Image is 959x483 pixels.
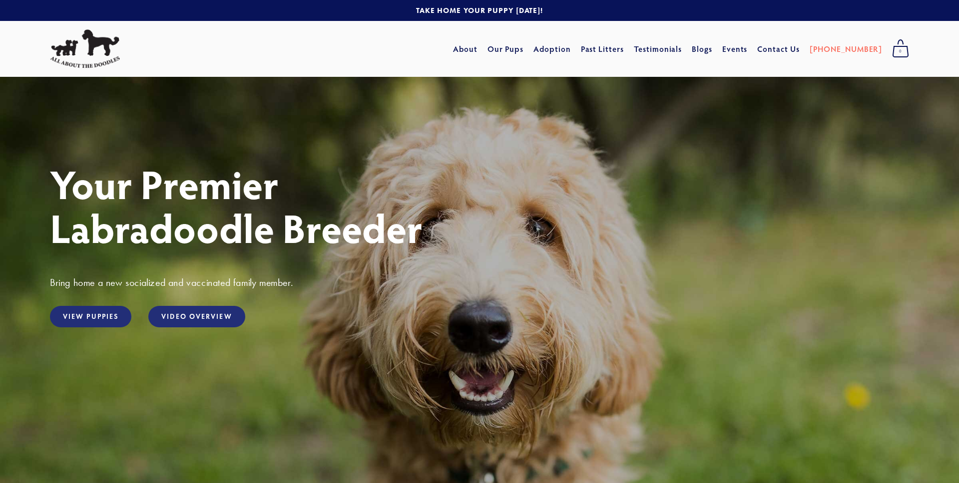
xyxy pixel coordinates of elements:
[581,43,624,54] a: Past Litters
[533,40,571,58] a: Adoption
[887,36,914,61] a: 0 items in cart
[634,40,682,58] a: Testimonials
[50,306,131,327] a: View Puppies
[50,276,909,289] h3: Bring home a new socialized and vaccinated family member.
[148,306,245,327] a: Video Overview
[892,45,909,58] span: 0
[487,40,524,58] a: Our Pups
[810,40,882,58] a: [PHONE_NUMBER]
[50,162,909,249] h1: Your Premier Labradoodle Breeder
[453,40,478,58] a: About
[757,40,800,58] a: Contact Us
[722,40,748,58] a: Events
[50,29,120,68] img: All About The Doodles
[692,40,712,58] a: Blogs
